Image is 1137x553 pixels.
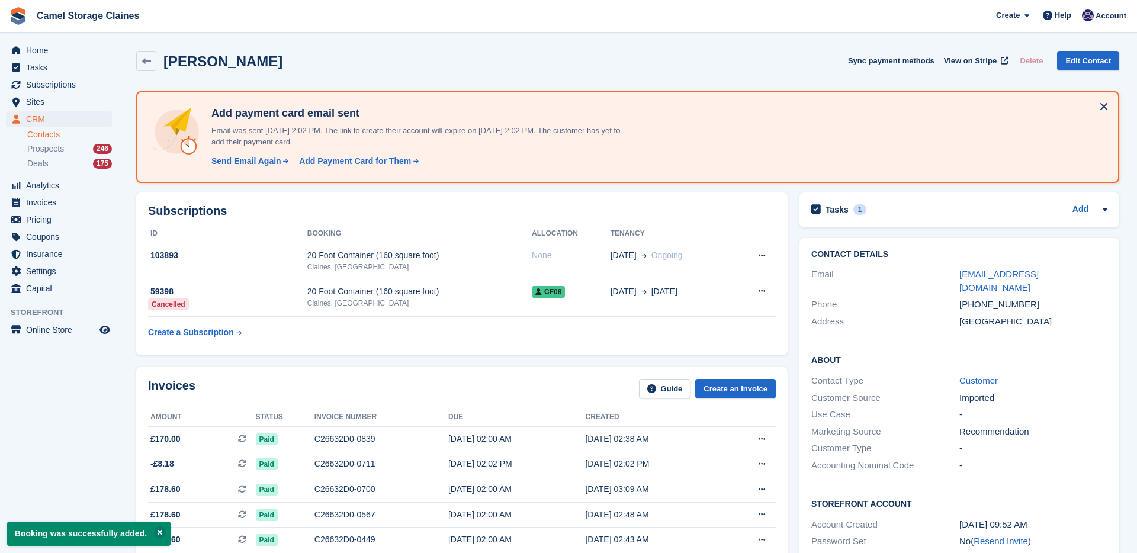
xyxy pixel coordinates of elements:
th: Booking [307,224,532,243]
img: stora-icon-8386f47178a22dfd0bd8f6a31ec36ba5ce8667c1dd55bd0f319d3a0aa187defe.svg [9,7,27,25]
div: [DATE] 02:48 AM [585,509,722,521]
div: [DATE] 02:00 AM [448,483,586,496]
a: Add Payment Card for Them [294,155,420,168]
span: Home [26,42,97,59]
span: £170.00 [150,433,181,445]
div: [DATE] 02:02 PM [585,458,722,470]
div: Contact Type [811,374,959,388]
div: 20 Foot Container (160 square foot) [307,285,532,298]
a: Create a Subscription [148,321,242,343]
div: C26632D0-0449 [314,533,448,546]
span: Sites [26,94,97,110]
img: add-payment-card-4dbda4983b697a7845d177d07a5d71e8a16f1ec00487972de202a45f1e8132f5.svg [152,107,202,157]
button: Sync payment methods [848,51,934,70]
a: menu [6,111,112,127]
div: Recommendation [959,425,1107,439]
h4: Add payment card email sent [207,107,621,120]
span: Account [1096,10,1126,22]
a: menu [6,42,112,59]
a: menu [6,94,112,110]
span: Storefront [11,307,118,319]
a: [EMAIL_ADDRESS][DOMAIN_NAME] [959,269,1039,292]
th: Created [585,408,722,427]
div: [DATE] 03:09 AM [585,483,722,496]
span: £178.60 [150,509,181,521]
span: Analytics [26,177,97,194]
div: [PHONE_NUMBER] [959,298,1107,311]
span: Paid [256,458,278,470]
th: ID [148,224,307,243]
a: menu [6,59,112,76]
span: Ongoing [651,250,683,260]
span: [DATE] [651,285,677,298]
span: £178.60 [150,533,181,546]
span: Paid [256,484,278,496]
div: Accounting Nominal Code [811,459,959,472]
div: - [959,459,1107,472]
span: -£8.18 [150,458,174,470]
div: 103893 [148,249,307,262]
div: No [959,535,1107,548]
a: menu [6,177,112,194]
span: Settings [26,263,97,279]
div: [DATE] 09:52 AM [959,518,1107,532]
a: Contacts [27,129,112,140]
span: Pricing [26,211,97,228]
span: Insurance [26,246,97,262]
div: Phone [811,298,959,311]
div: [DATE] 02:00 AM [448,533,586,546]
div: [DATE] 02:00 AM [448,433,586,445]
a: Edit Contact [1057,51,1119,70]
div: Marketing Source [811,425,959,439]
th: Allocation [532,224,611,243]
h2: About [811,353,1107,365]
div: - [959,408,1107,422]
span: Invoices [26,194,97,211]
span: Capital [26,280,97,297]
span: [DATE] [611,249,637,262]
span: Deals [27,158,49,169]
p: Booking was successfully added. [7,522,171,546]
span: Prospects [27,143,64,155]
div: Password Set [811,535,959,548]
span: Tasks [26,59,97,76]
div: Claines, [GEOGRAPHIC_DATA] [307,262,532,272]
div: - [959,442,1107,455]
button: Delete [1015,51,1048,70]
div: 175 [93,159,112,169]
div: C26632D0-0839 [314,433,448,445]
span: Online Store [26,321,97,338]
h2: Invoices [148,379,195,398]
span: CF08 [532,286,565,298]
a: menu [6,194,112,211]
div: 1 [853,204,867,215]
th: Amount [148,408,256,427]
span: Paid [256,534,278,546]
span: Paid [256,509,278,521]
div: [DATE] 02:43 AM [585,533,722,546]
div: Create a Subscription [148,326,234,339]
a: Resend Invite [974,536,1028,546]
div: Customer Source [811,391,959,405]
div: Send Email Again [211,155,281,168]
div: [GEOGRAPHIC_DATA] [959,315,1107,329]
div: None [532,249,611,262]
a: menu [6,211,112,228]
div: Customer Type [811,442,959,455]
span: Coupons [26,229,97,245]
span: £178.60 [150,483,181,496]
th: Due [448,408,586,427]
a: Add [1072,203,1088,217]
a: menu [6,76,112,93]
a: Camel Storage Claines [32,6,144,25]
div: [DATE] 02:00 AM [448,509,586,521]
div: 20 Foot Container (160 square foot) [307,249,532,262]
div: Address [811,315,959,329]
div: C26632D0-0567 [314,509,448,521]
span: ( ) [971,536,1031,546]
a: menu [6,246,112,262]
div: C26632D0-0711 [314,458,448,470]
a: menu [6,263,112,279]
img: Rod [1082,9,1094,21]
span: Help [1055,9,1071,21]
